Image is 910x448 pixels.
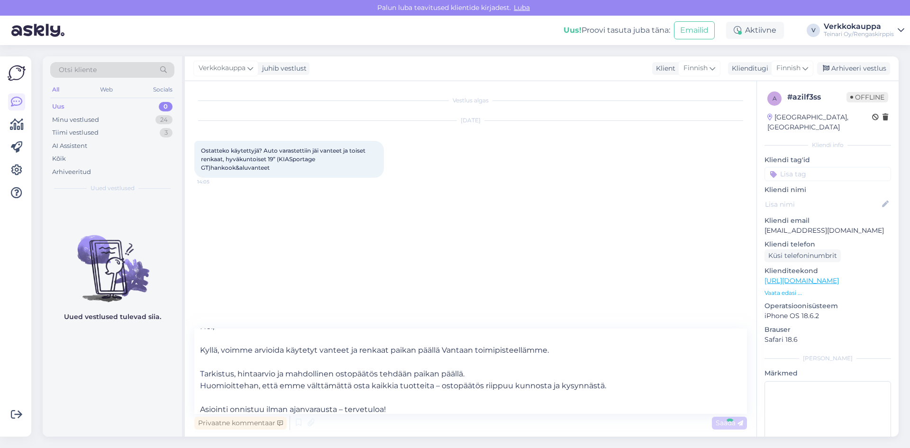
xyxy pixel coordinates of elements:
[159,102,173,111] div: 0
[728,64,768,73] div: Klienditugi
[201,147,367,171] span: Ostatteko käytettyjä? Auto varastettiin jäi vanteet ja toiset renkaat, hyväkuntoiset 19” (KIASpor...
[59,65,97,75] span: Otsi kliente
[258,64,307,73] div: juhib vestlust
[807,24,820,37] div: V
[674,21,715,39] button: Emailid
[817,62,890,75] div: Arhiveeri vestlus
[824,30,894,38] div: Teinari Oy/Rengaskirppis
[199,63,246,73] span: Verkkokauppa
[764,301,891,311] p: Operatsioonisüsteem
[764,276,839,285] a: [URL][DOMAIN_NAME]
[764,368,891,378] p: Märkmed
[764,289,891,297] p: Vaata edasi ...
[773,95,777,102] span: a
[764,249,841,262] div: Küsi telefoninumbrit
[52,141,87,151] div: AI Assistent
[764,155,891,165] p: Kliendi tag'id
[776,63,801,73] span: Finnish
[160,128,173,137] div: 3
[155,115,173,125] div: 24
[52,167,91,177] div: Arhiveeritud
[50,83,61,96] div: All
[197,178,233,185] span: 14:05
[765,199,880,210] input: Lisa nimi
[764,216,891,226] p: Kliendi email
[52,128,99,137] div: Tiimi vestlused
[683,63,708,73] span: Finnish
[91,184,135,192] span: Uued vestlused
[98,83,115,96] div: Web
[52,115,99,125] div: Minu vestlused
[824,23,904,38] a: VerkkokauppaTeinari Oy/Rengaskirppis
[767,112,872,132] div: [GEOGRAPHIC_DATA], [GEOGRAPHIC_DATA]
[194,116,747,125] div: [DATE]
[652,64,675,73] div: Klient
[764,167,891,181] input: Lisa tag
[564,26,582,35] b: Uus!
[764,325,891,335] p: Brauser
[764,354,891,363] div: [PERSON_NAME]
[151,83,174,96] div: Socials
[824,23,894,30] div: Verkkokauppa
[764,185,891,195] p: Kliendi nimi
[764,311,891,321] p: iPhone OS 18.6.2
[764,239,891,249] p: Kliendi telefon
[52,102,64,111] div: Uus
[52,154,66,164] div: Kõik
[787,91,846,103] div: # azilf3ss
[764,226,891,236] p: [EMAIL_ADDRESS][DOMAIN_NAME]
[764,335,891,345] p: Safari 18.6
[564,25,670,36] div: Proovi tasuta juba täna:
[511,3,533,12] span: Luba
[194,96,747,105] div: Vestlus algas
[764,266,891,276] p: Klienditeekond
[764,141,891,149] div: Kliendi info
[726,22,784,39] div: Aktiivne
[64,312,161,322] p: Uued vestlused tulevad siia.
[8,64,26,82] img: Askly Logo
[43,218,182,303] img: No chats
[846,92,888,102] span: Offline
